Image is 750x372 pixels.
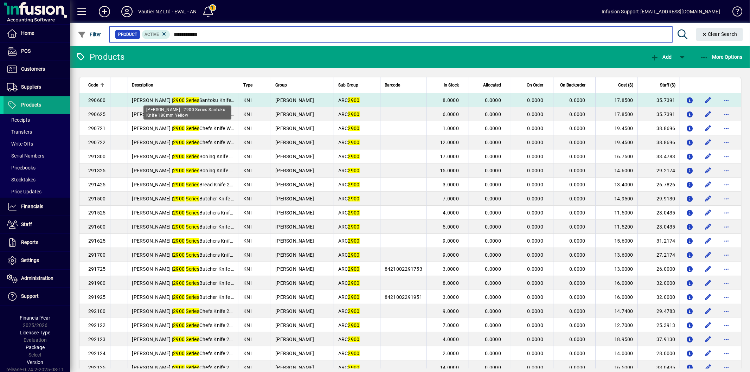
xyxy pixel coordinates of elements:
em: 2900 [173,252,185,258]
span: 290600 [88,97,106,103]
span: Write Offs [7,141,33,147]
div: Sub Group [338,81,376,89]
span: [PERSON_NAME] [275,210,314,216]
em: 2900 [348,196,360,201]
span: [PERSON_NAME] [275,238,314,244]
span: 0.0000 [570,168,586,173]
span: 4.0000 [443,210,459,216]
div: Code [88,81,106,89]
button: Edit [703,320,714,331]
td: 13.0000 [595,262,637,276]
button: More options [721,109,732,120]
span: Add [650,54,672,60]
span: Code [88,81,98,89]
td: 26.0000 [637,262,680,276]
td: 16.0000 [595,276,637,290]
button: More options [721,306,732,317]
td: 23.0435 [637,220,680,234]
button: Filter [76,28,103,41]
em: Series [186,182,200,187]
td: 14.6000 [595,163,637,178]
span: 290625 [88,111,106,117]
span: ARC [338,168,360,173]
span: 0.0000 [570,210,586,216]
span: More Options [700,54,743,60]
div: Barcode [385,81,422,89]
span: 0.0000 [570,154,586,159]
span: 8421002291753 [385,266,422,272]
span: KNI [243,97,252,103]
button: More options [721,207,732,218]
div: Group [275,81,329,89]
a: Suppliers [4,78,70,96]
span: ARC [338,154,360,159]
span: KNI [243,252,252,258]
span: POS [21,48,31,54]
a: Settings [4,252,70,269]
span: Receipts [7,117,30,123]
span: [PERSON_NAME] [275,252,314,258]
span: 291900 [88,280,106,286]
span: 0.0000 [570,126,586,131]
span: 9.0000 [443,252,459,258]
span: Filter [78,32,101,37]
a: Price Updates [4,186,70,198]
span: On Backorder [560,81,585,89]
em: Series [186,97,200,103]
em: 2900 [173,266,185,272]
td: 13.6000 [595,248,637,262]
a: Knowledge Base [727,1,741,24]
span: [PERSON_NAME] [275,140,314,145]
a: Transfers [4,126,70,138]
td: 38.8696 [637,121,680,135]
span: 0.0000 [485,266,501,272]
button: Profile [116,5,138,18]
span: 15.0000 [440,168,459,173]
button: More options [721,137,732,148]
button: More options [721,249,732,261]
td: 15.6000 [595,234,637,248]
td: 11.5000 [595,206,637,220]
span: [PERSON_NAME] | Butchers Knife 160mm Black [132,210,265,216]
em: 2900 [348,111,360,117]
a: POS [4,43,70,60]
span: [PERSON_NAME] | Chefs Knife Wide 200mm Green [132,126,271,131]
button: More options [721,221,732,232]
span: 0.0000 [570,238,586,244]
span: [PERSON_NAME] | Butchers Knife 210mm Yellow [132,252,267,258]
td: 35.7391 [637,93,680,107]
td: 32.0000 [637,276,680,290]
span: 291300 [88,154,106,159]
td: 27.2174 [637,248,680,262]
span: 0.0000 [485,140,501,145]
span: [PERSON_NAME] [275,196,314,201]
span: [PERSON_NAME] | Santoku Knife 180mm Yellow [132,97,265,103]
span: Type [243,81,252,89]
button: More options [721,277,732,289]
span: Serial Numbers [7,153,44,159]
em: 2900 [173,210,185,216]
em: 2900 [348,97,360,103]
span: Barcode [385,81,400,89]
em: Series [186,154,200,159]
em: Series [186,140,200,145]
span: ARC [338,111,360,117]
span: ARC [338,224,360,230]
em: Series [186,252,200,258]
span: 0.0000 [485,210,501,216]
span: 0.0000 [485,196,501,201]
span: 291725 [88,266,106,272]
span: 291700 [88,252,106,258]
span: [PERSON_NAME] | Chefs Knife Wide 200mm Red [132,140,266,145]
span: 291500 [88,196,106,201]
a: Support [4,288,70,305]
div: Vautier NZ Ltd - EVAL - AN [138,6,197,17]
span: 0.0000 [485,126,501,131]
button: Edit [703,95,714,106]
button: More options [721,320,732,331]
span: ARC [338,140,360,145]
span: 6.0000 [443,111,459,117]
span: Sub Group [338,81,358,89]
span: 3.0000 [443,182,459,187]
span: Stocktakes [7,177,36,182]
